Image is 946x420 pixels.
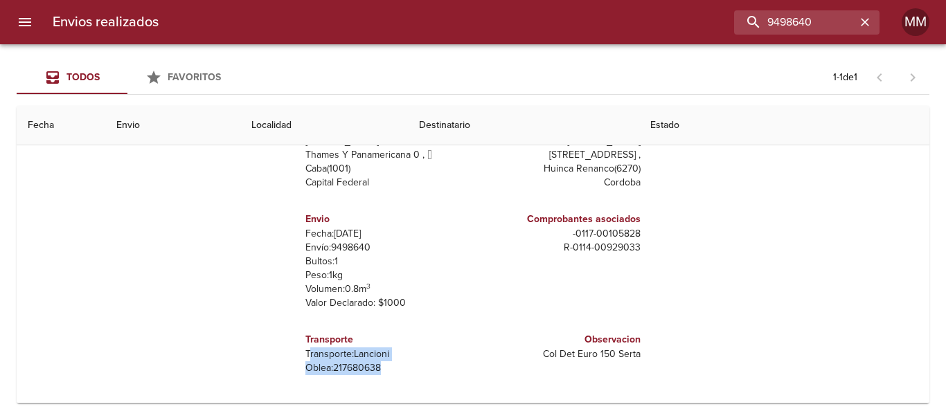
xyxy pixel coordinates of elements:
sup: 3 [366,282,371,291]
p: - 0117 - 00105828 [479,227,641,241]
p: Cordoba [479,176,641,190]
h6: Envio [305,212,467,227]
p: Valor Declarado: $ 1000 [305,296,467,310]
th: Fecha [17,106,105,145]
h6: Transporte [305,332,467,347]
div: MM [902,8,929,36]
div: Abrir información de usuario [902,8,929,36]
p: Caba ( 1001 ) [305,162,467,176]
p: Col Det Euro 150 Serta [479,347,641,361]
p: Transporte: Lancioni [305,347,467,361]
p: R - 0114 - 00929033 [479,241,641,255]
h6: Observacion [479,332,641,347]
p: [STREET_ADDRESS] , [479,148,641,162]
p: Fecha: [DATE] [305,227,467,241]
p: 1 - 1 de 1 [833,71,857,84]
p: Oblea: 217680638 [305,361,467,375]
p: Volumen: 0.8 m [305,282,467,296]
button: menu [8,6,42,39]
p: Capital Federal [305,176,467,190]
p: Peso: 1 kg [305,268,467,282]
div: Tabs Envios [17,61,238,94]
span: Pagina siguiente [896,61,929,94]
th: Estado [639,106,929,145]
span: Todos [66,71,100,83]
p: Envío: 9498640 [305,241,467,255]
th: Localidad [240,106,408,145]
h6: Envios realizados [53,11,159,33]
p: Huinca Renanco ( 6270 ) [479,162,641,176]
p: Bultos: 1 [305,255,467,268]
h6: Comprobantes asociados [479,212,641,227]
p: Thames Y Panamericana 0 ,   [305,148,467,162]
th: Destinatario [408,106,639,145]
span: Pagina anterior [863,70,896,84]
input: buscar [734,10,856,35]
span: Favoritos [168,71,221,83]
th: Envio [105,106,240,145]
